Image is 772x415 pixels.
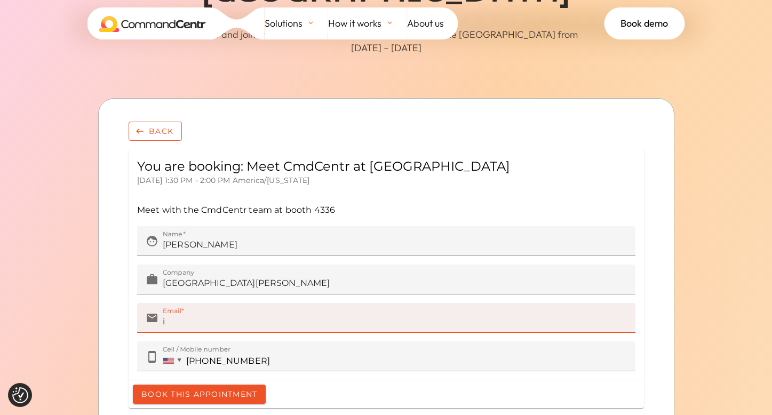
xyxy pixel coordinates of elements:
a: Solutions [265,7,328,39]
span: About us [407,15,444,31]
span: Book demo [620,15,668,31]
span: How it works [328,15,381,31]
a: How it works [328,7,407,39]
img: Revisit consent button [12,387,28,403]
a: About us [407,7,458,39]
a: Book demo [604,7,685,39]
button: Consent Preferences [12,387,28,403]
span: Solutions [265,15,303,31]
